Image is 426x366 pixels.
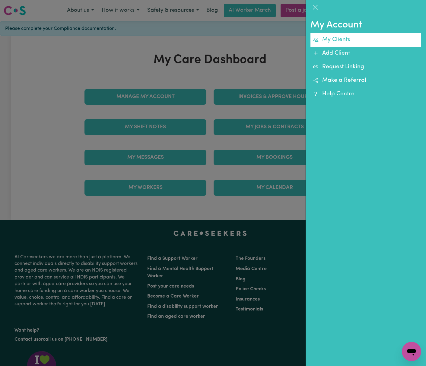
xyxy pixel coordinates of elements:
a: Request Linking [310,60,421,74]
a: Make a Referral [310,74,421,88]
a: Add Client [310,47,421,60]
a: Help Centre [310,88,421,101]
a: My Clients [310,33,421,47]
iframe: Button to launch messaging window [402,342,421,361]
button: Close [310,2,320,12]
h2: My Account [310,19,421,31]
